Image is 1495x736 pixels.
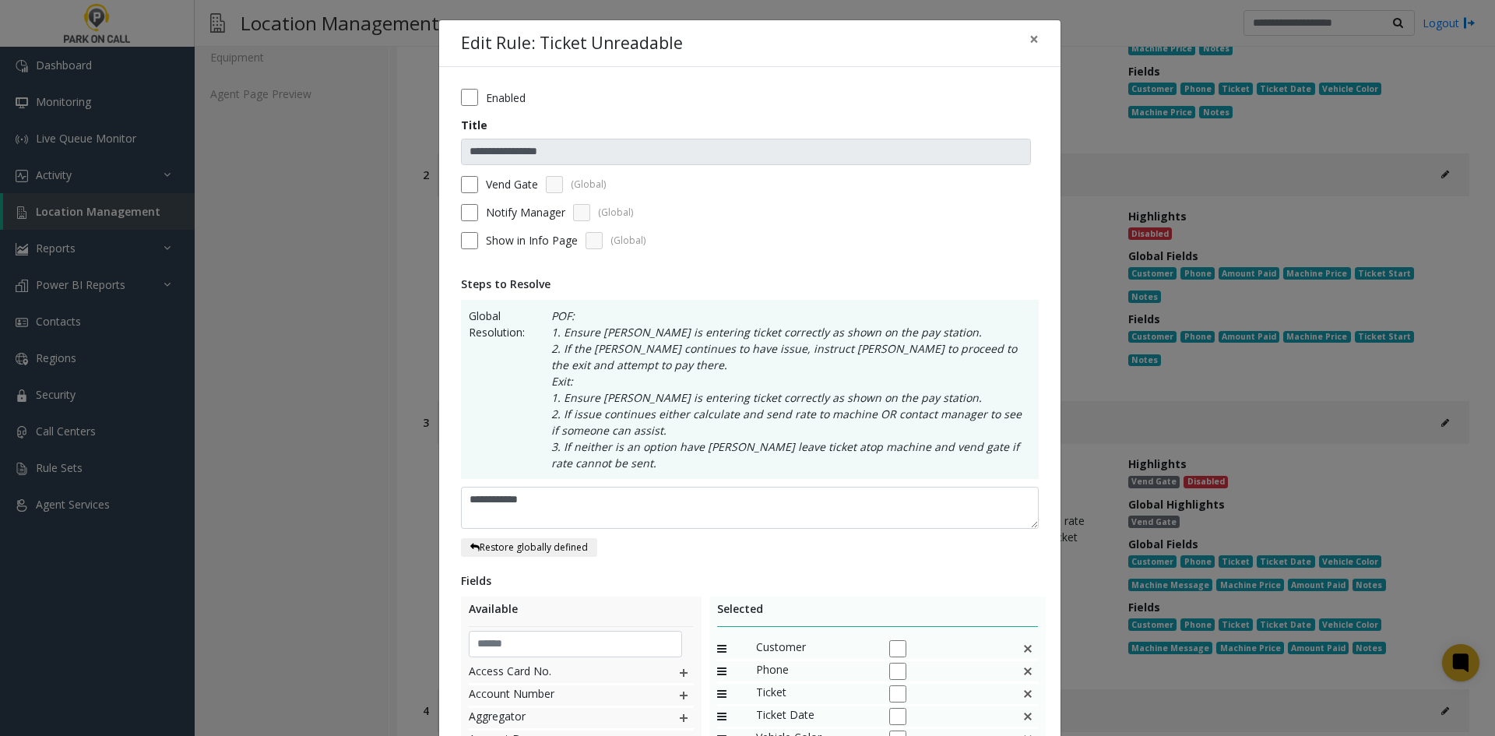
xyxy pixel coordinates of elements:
[1018,20,1050,58] button: Close
[486,176,538,192] label: Vend Gate
[598,206,633,220] span: (Global)
[756,661,873,681] span: Phone
[536,308,1030,471] p: POF: 1. Ensure [PERSON_NAME] is entering ticket correctly as shown on the pay station. 2. If the ...
[1022,661,1034,681] img: false
[486,232,578,248] span: Show in Info Page
[1022,639,1034,659] img: false
[486,90,526,106] label: Enabled
[461,117,487,133] label: Title
[1022,684,1034,704] img: false
[756,706,873,727] span: Ticket Date
[677,685,690,706] img: plusIcon.svg
[756,684,873,704] span: Ticket
[469,663,645,683] span: Access Card No.
[677,708,690,728] img: plusIcon.svg
[469,685,645,706] span: Account Number
[1022,706,1034,727] img: false
[461,572,1039,589] div: Fields
[469,600,694,627] div: Available
[571,178,606,192] span: (Global)
[461,538,597,557] button: Restore globally defined
[469,708,645,728] span: Aggregator
[610,234,645,248] span: (Global)
[1029,28,1039,50] span: ×
[461,31,683,56] h4: Edit Rule: Ticket Unreadable
[756,639,873,659] span: Customer
[717,600,1039,627] div: Selected
[486,204,565,220] label: Notify Manager
[677,663,690,683] img: plusIcon.svg
[469,308,536,471] span: Global Resolution:
[461,276,1039,292] div: Steps to Resolve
